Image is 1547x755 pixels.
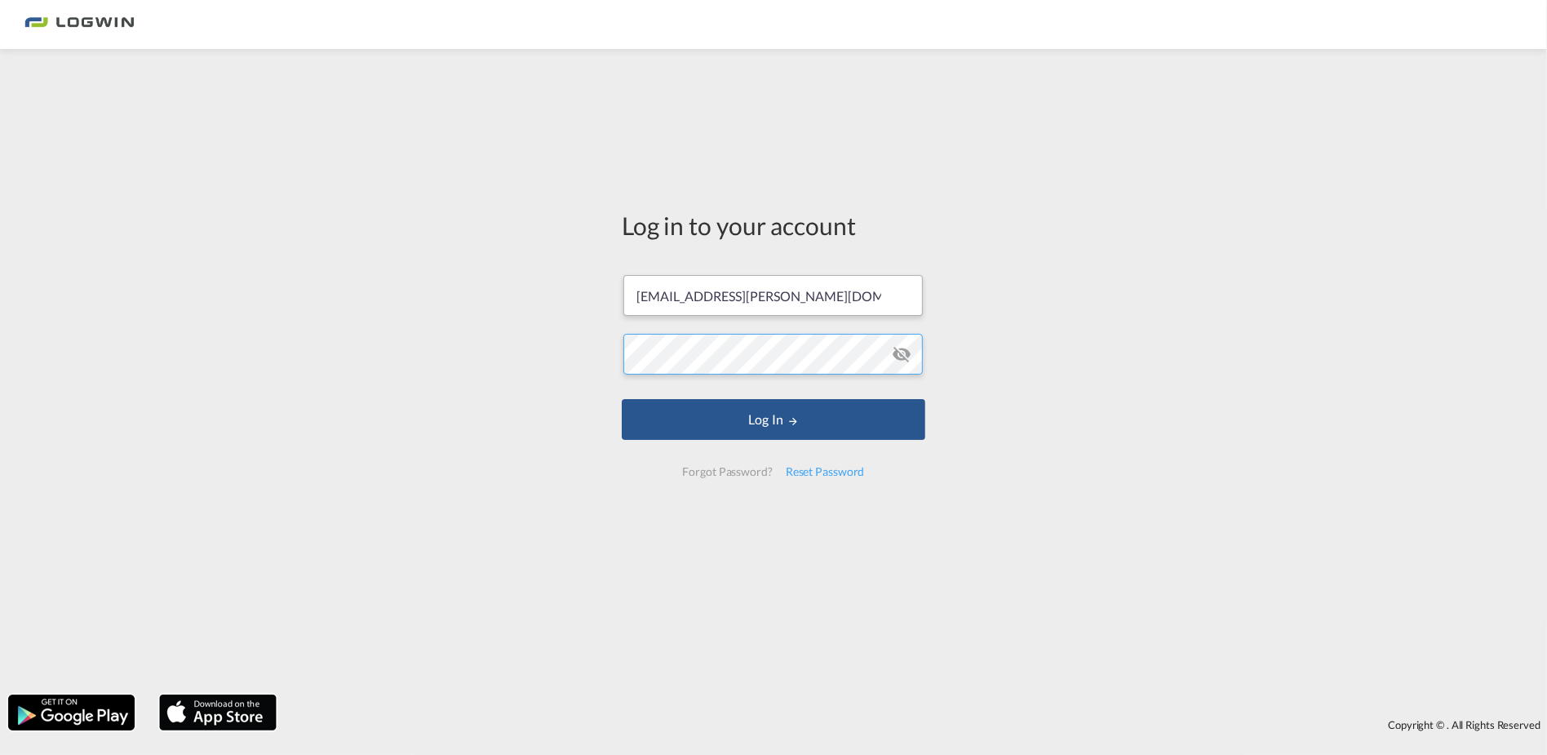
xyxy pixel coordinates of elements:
img: bc73a0e0d8c111efacd525e4c8ad7d32.png [24,7,135,43]
img: google.png [7,693,136,732]
div: Log in to your account [622,208,925,242]
img: apple.png [157,693,278,732]
div: Copyright © . All Rights Reserved [285,711,1547,739]
button: LOGIN [622,399,925,440]
div: Forgot Password? [676,457,778,486]
md-icon: icon-eye-off [892,344,911,364]
div: Reset Password [779,457,871,486]
input: Enter email/phone number [623,275,923,316]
